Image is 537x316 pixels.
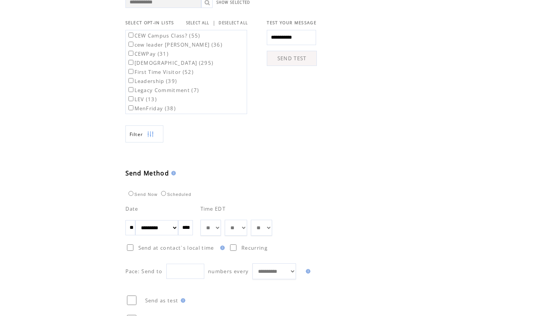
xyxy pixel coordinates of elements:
[145,297,178,304] span: Send as test
[125,205,138,212] span: Date
[178,298,185,303] img: help.gif
[127,87,199,94] label: Legacy Commitment (7)
[125,125,163,142] a: Filter
[219,20,248,25] a: DESELECT ALL
[186,20,210,25] a: SELECT ALL
[138,244,214,251] span: Send at contact`s local time
[169,171,176,175] img: help.gif
[128,78,133,83] input: Leadership (39)
[127,32,200,39] label: CEW Campus Class? (55)
[128,51,133,56] input: CEWPay (31)
[127,105,176,112] label: MenFriday (38)
[128,87,133,92] input: Legacy Commitment (7)
[218,246,225,250] img: help.gif
[128,60,133,65] input: [DEMOGRAPHIC_DATA] (295)
[130,131,143,138] span: Show filters
[127,192,158,197] label: Send Now
[127,78,177,84] label: Leadership (39)
[127,96,157,103] label: LEV (13)
[125,169,169,177] span: Send Method
[128,105,133,110] input: MenFriday (38)
[128,96,133,101] input: LEV (13)
[128,33,133,38] input: CEW Campus Class? (55)
[159,192,191,197] label: Scheduled
[267,51,317,66] a: SEND TEST
[147,126,154,143] img: filters.png
[161,191,166,196] input: Scheduled
[128,42,133,47] input: cew leader [PERSON_NAME] (36)
[128,191,133,196] input: Send Now
[125,20,174,25] span: SELECT OPT-IN LISTS
[200,205,226,212] span: Time EDT
[127,59,214,66] label: [DEMOGRAPHIC_DATA] (295)
[213,19,216,26] span: |
[267,20,316,25] span: TEST YOUR MESSAGE
[125,268,163,275] span: Pace: Send to
[208,268,249,275] span: numbers every
[241,244,268,251] span: Recurring
[127,50,169,57] label: CEWPay (31)
[128,69,133,74] input: First Time Visitor (52)
[304,269,310,274] img: help.gif
[127,69,194,75] label: First Time Visitor (52)
[127,41,223,48] label: cew leader [PERSON_NAME] (36)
